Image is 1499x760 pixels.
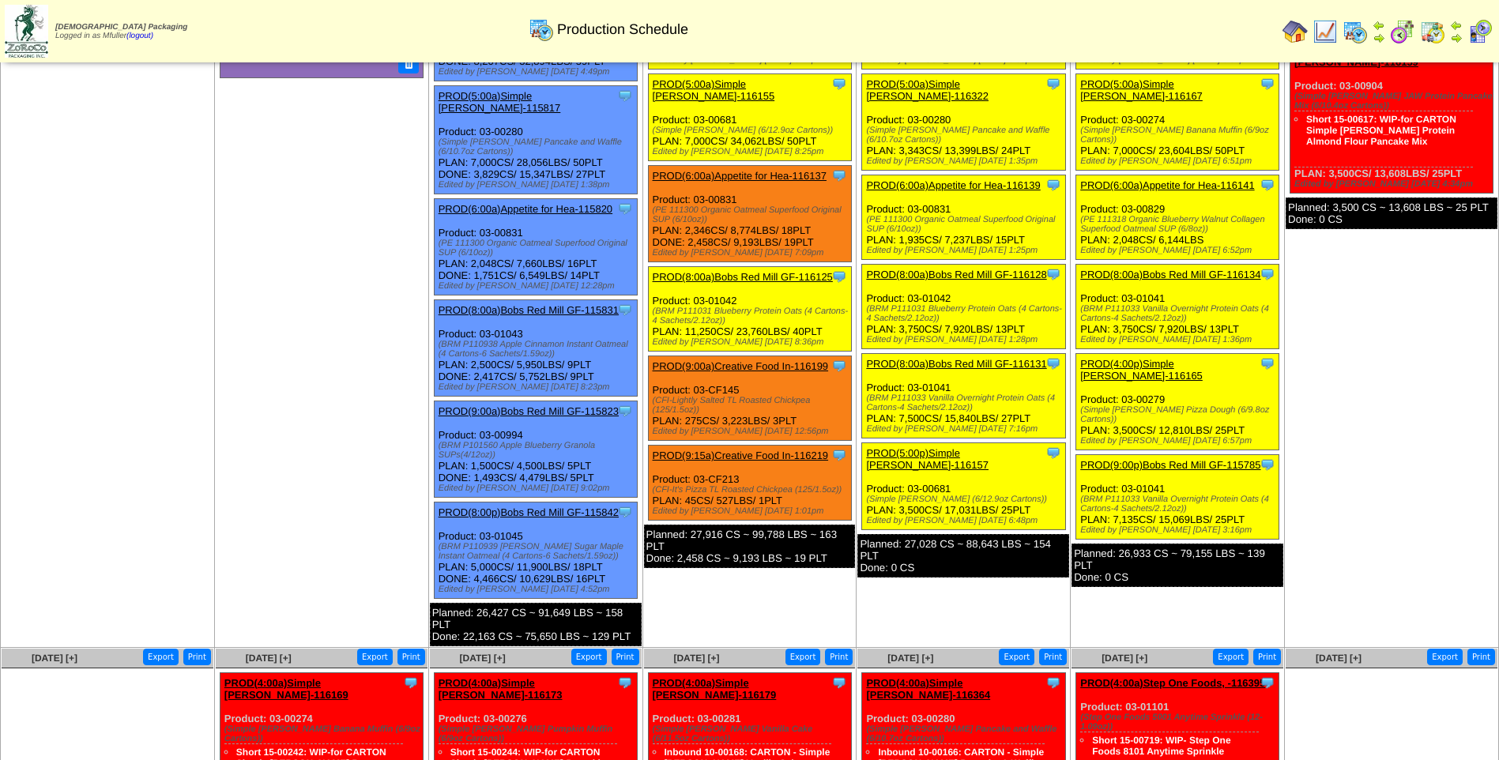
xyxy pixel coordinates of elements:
[460,653,506,664] a: [DATE] [+]
[434,199,637,295] div: Product: 03-00831 PLAN: 2,048CS / 7,660LBS / 16PLT DONE: 1,751CS / 6,549LBS / 14PLT
[1260,266,1275,282] img: Tooltip
[648,446,851,521] div: Product: 03-CF213 PLAN: 45CS / 527LBS / 1PLT
[653,450,829,461] a: PROD(9:15a)Creative Food In-116219
[866,156,1064,166] div: Edited by [PERSON_NAME] [DATE] 1:35pm
[617,403,633,419] img: Tooltip
[1420,19,1445,44] img: calendarinout.gif
[439,67,637,77] div: Edited by [PERSON_NAME] [DATE] 4:49pm
[224,724,423,743] div: (Simple [PERSON_NAME] Banana Muffin (6/9oz Cartons))
[866,447,989,471] a: PROD(5:00p)Simple [PERSON_NAME]-116157
[1076,354,1279,450] div: Product: 03-00279 PLAN: 3,500CS / 12,810LBS / 25PLT
[617,201,633,216] img: Tooltip
[439,506,619,518] a: PROD(8:00p)Bobs Red Mill GF-115842
[55,23,187,32] span: [DEMOGRAPHIC_DATA] Packaging
[439,203,612,215] a: PROD(6:00a)Appetite for Hea-115820
[403,675,419,690] img: Tooltip
[1076,455,1279,540] div: Product: 03-01041 PLAN: 7,135CS / 15,069LBS / 25PLT
[1282,19,1308,44] img: home.gif
[866,246,1064,255] div: Edited by [PERSON_NAME] [DATE] 1:25pm
[653,170,827,182] a: PROD(6:00a)Appetite for Hea-116137
[246,653,292,664] span: [DATE] [+]
[1080,495,1279,514] div: (BRM P111033 Vanilla Overnight Protein Oats (4 Cartons-4 Sachets/2.12oz))
[999,649,1034,665] button: Export
[866,516,1064,525] div: Edited by [PERSON_NAME] [DATE] 6:48pm
[887,653,933,664] a: [DATE] [+]
[439,340,637,359] div: (BRM P110938 Apple Cinnamon Instant Oatmeal (4 Cartons-6 Sachets/1.59oz))
[785,649,821,665] button: Export
[32,653,77,664] a: [DATE] [+]
[1294,179,1493,189] div: Edited by [PERSON_NAME] [DATE] 4:34pm
[1072,544,1283,587] div: Planned: 26,933 CS ~ 79,155 LBS ~ 139 PLT Done: 0 CS
[439,239,637,258] div: (PE 111300 Organic Oatmeal Superfood Original SUP (6/10oz))
[1045,76,1061,92] img: Tooltip
[1080,156,1279,166] div: Edited by [PERSON_NAME] [DATE] 6:51pm
[866,335,1064,344] div: Edited by [PERSON_NAME] [DATE] 1:28pm
[866,269,1046,280] a: PROD(8:00a)Bobs Red Mill GF-116128
[612,649,639,665] button: Print
[866,393,1064,412] div: (BRM P111033 Vanilla Overnight Protein Oats (4 Cartons-4 Sachets/2.12oz))
[439,137,637,156] div: (Simple [PERSON_NAME] Pancake and Waffle (6/10.7oz Cartons))
[862,175,1065,260] div: Product: 03-00831 PLAN: 1,935CS / 7,237LBS / 15PLT
[831,269,847,284] img: Tooltip
[617,504,633,520] img: Tooltip
[653,506,851,516] div: Edited by [PERSON_NAME] [DATE] 1:01pm
[1080,215,1279,234] div: (PE 111318 Organic Blueberry Walnut Collagen Superfood Oatmeal SUP (6/8oz))
[1316,653,1362,664] a: [DATE] [+]
[1450,32,1463,44] img: arrowright.gif
[866,358,1046,370] a: PROD(8:00a)Bobs Red Mill GF-116131
[1080,335,1279,344] div: Edited by [PERSON_NAME] [DATE] 1:36pm
[434,86,637,194] div: Product: 03-00280 PLAN: 7,000CS / 28,056LBS / 50PLT DONE: 3,829CS / 15,347LBS / 27PLT
[1080,405,1279,424] div: (Simple [PERSON_NAME] Pizza Dough (6/9.8oz Cartons))
[1427,649,1463,665] button: Export
[1080,525,1279,535] div: Edited by [PERSON_NAME] [DATE] 3:16pm
[644,525,856,568] div: Planned: 27,916 CS ~ 99,788 LBS ~ 163 PLT Done: 2,458 CS ~ 9,193 LBS ~ 19 PLT
[653,427,851,436] div: Edited by [PERSON_NAME] [DATE] 12:56pm
[653,485,851,495] div: (CFI-It's Pizza TL Roasted Chickpea (125/1.5oz))
[1294,92,1493,111] div: (Simple [PERSON_NAME] JAW Protein Pancake Mix (6/10.4oz Cartons))
[648,74,851,161] div: Product: 03-00681 PLAN: 7,000CS / 34,062LBS / 50PLT
[1080,179,1254,191] a: PROD(6:00a)Appetite for Hea-116141
[653,248,851,258] div: Edited by [PERSON_NAME] [DATE] 7:09pm
[866,78,989,102] a: PROD(5:00a)Simple [PERSON_NAME]-116322
[439,281,637,291] div: Edited by [PERSON_NAME] [DATE] 12:28pm
[1390,19,1415,44] img: calendarblend.gif
[439,585,637,594] div: Edited by [PERSON_NAME] [DATE] 4:52pm
[1076,175,1279,260] div: Product: 03-00829 PLAN: 2,048CS / 6,144LBS
[430,603,642,646] div: Planned: 26,427 CS ~ 91,649 LBS ~ 158 PLT Done: 22,163 CS ~ 75,650 LBS ~ 129 PLT
[439,724,637,743] div: (Simple [PERSON_NAME] Pumpkin Muffin (6/9oz Cartons))
[439,382,637,392] div: Edited by [PERSON_NAME] [DATE] 8:23pm
[866,304,1064,323] div: (BRM P111031 Blueberry Protein Oats (4 Cartons-4 Sachets/2.12oz))
[1080,269,1260,280] a: PROD(8:00a)Bobs Red Mill GF-116134
[648,267,851,352] div: Product: 03-01042 PLAN: 11,250CS / 23,760LBS / 40PLT
[617,88,633,103] img: Tooltip
[862,265,1065,349] div: Product: 03-01042 PLAN: 3,750CS / 7,920LBS / 13PLT
[831,675,847,690] img: Tooltip
[1080,713,1279,732] div: (Step One Foods 5001 Anytime Sprinkle (12-1.09oz))
[617,675,633,690] img: Tooltip
[439,677,563,701] a: PROD(4:00a)Simple [PERSON_NAME]-116173
[653,78,775,102] a: PROD(5:00a)Simple [PERSON_NAME]-116155
[1450,19,1463,32] img: arrowleft.gif
[571,649,607,665] button: Export
[1260,76,1275,92] img: Tooltip
[1306,114,1456,147] a: Short 15-00617: WIP-for CARTON Simple [PERSON_NAME] Protein Almond Flour Pancake Mix
[1080,436,1279,446] div: Edited by [PERSON_NAME] [DATE] 6:57pm
[55,23,187,40] span: Logged in as Mfuller
[653,307,851,325] div: (BRM P111031 Blueberry Protein Oats (4 Cartons-4 Sachets/2.12oz))
[653,126,851,135] div: (Simple [PERSON_NAME] (6/12.9oz Cartons))
[673,653,719,664] a: [DATE] [+]
[1467,19,1493,44] img: calendarcustomer.gif
[653,724,851,743] div: (Simple [PERSON_NAME] Vanilla Cake (6/11.5oz Cartons))
[862,74,1065,171] div: Product: 03-00280 PLAN: 3,343CS / 13,399LBS / 24PLT
[1253,649,1281,665] button: Print
[1045,356,1061,371] img: Tooltip
[1080,246,1279,255] div: Edited by [PERSON_NAME] [DATE] 6:52pm
[866,724,1064,743] div: (Simple [PERSON_NAME] Pancake and Waffle (6/10.7oz Cartons))
[439,441,637,460] div: (BRM P101560 Apple Blueberry Granola SUPs(4/12oz))
[126,32,153,40] a: (logout)
[831,76,847,92] img: Tooltip
[1080,459,1260,471] a: PROD(9:00p)Bobs Red Mill GF-115785
[1045,445,1061,461] img: Tooltip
